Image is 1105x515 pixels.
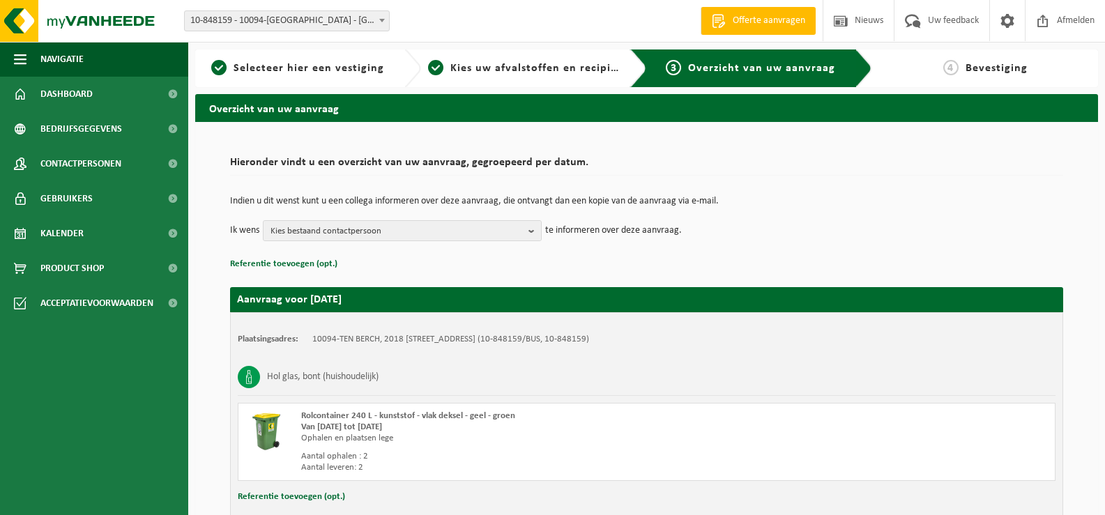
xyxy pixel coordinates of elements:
span: 2 [428,60,443,75]
a: Offerte aanvragen [701,7,816,35]
td: 10094-TEN BERCH, 2018 [STREET_ADDRESS] (10-848159/BUS, 10-848159) [312,334,589,345]
span: Bedrijfsgegevens [40,112,122,146]
div: Aantal ophalen : 2 [301,451,703,462]
span: Kalender [40,216,84,251]
strong: Aanvraag voor [DATE] [237,294,342,305]
strong: Van [DATE] tot [DATE] [301,422,382,431]
button: Kies bestaand contactpersoon [263,220,542,241]
span: Kies uw afvalstoffen en recipiënten [450,63,642,74]
span: Contactpersonen [40,146,121,181]
span: Selecteer hier een vestiging [234,63,384,74]
span: 10-848159 - 10094-TEN BERCH - ANTWERPEN [184,10,390,31]
span: Dashboard [40,77,93,112]
h2: Hieronder vindt u een overzicht van uw aanvraag, gegroepeerd per datum. [230,157,1063,176]
a: 2Kies uw afvalstoffen en recipiënten [428,60,619,77]
h2: Overzicht van uw aanvraag [195,94,1098,121]
a: 1Selecteer hier een vestiging [202,60,393,77]
span: Rolcontainer 240 L - kunststof - vlak deksel - geel - groen [301,411,515,420]
span: 3 [666,60,681,75]
div: Aantal leveren: 2 [301,462,703,473]
span: Gebruikers [40,181,93,216]
p: Ik wens [230,220,259,241]
span: Offerte aanvragen [729,14,809,28]
button: Referentie toevoegen (opt.) [230,255,337,273]
span: Acceptatievoorwaarden [40,286,153,321]
button: Referentie toevoegen (opt.) [238,488,345,506]
span: Product Shop [40,251,104,286]
div: Ophalen en plaatsen lege [301,433,703,444]
span: 1 [211,60,227,75]
span: Navigatie [40,42,84,77]
span: 10-848159 - 10094-TEN BERCH - ANTWERPEN [185,11,389,31]
h3: Hol glas, bont (huishoudelijk) [267,366,379,388]
p: Indien u dit wenst kunt u een collega informeren over deze aanvraag, die ontvangt dan een kopie v... [230,197,1063,206]
span: Kies bestaand contactpersoon [270,221,523,242]
p: te informeren over deze aanvraag. [545,220,682,241]
span: 4 [943,60,959,75]
span: Overzicht van uw aanvraag [688,63,835,74]
img: WB-0240-HPE-GN-50.png [245,410,287,452]
span: Bevestiging [966,63,1028,74]
strong: Plaatsingsadres: [238,335,298,344]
